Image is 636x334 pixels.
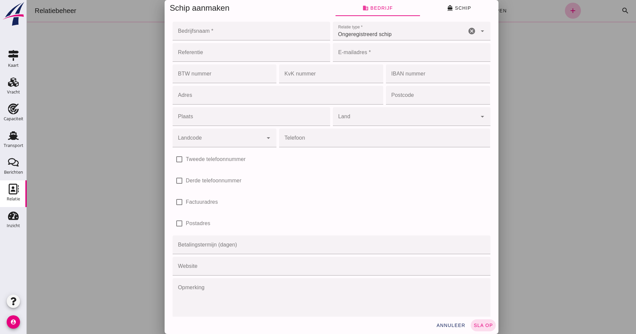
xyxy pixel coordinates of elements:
i: business [336,5,342,11]
span: sla op [447,323,466,328]
div: Vracht [7,90,20,94]
i: directions_boat [420,5,426,11]
i: account_circle [7,315,20,329]
span: annuleer [409,323,439,328]
i: arrow_drop_down [452,27,460,35]
button: sla op [444,319,469,331]
label: Derde telefoonnummer [159,171,215,190]
label: Postadres [159,214,184,233]
span: Schip [420,5,444,11]
i: Open [452,113,460,121]
div: Relatie [7,197,20,201]
span: Schip aanmaken [143,3,203,12]
label: Tweede telefoonnummer [159,150,219,169]
i: Wis Relatie type * [441,27,449,35]
span: Ongeregistreerd schip [311,30,365,38]
div: Inzicht [7,223,20,228]
button: annuleer [407,319,441,331]
div: Transport [4,143,23,148]
label: Factuuradres [159,193,191,211]
span: Bedrijf [336,5,366,11]
div: Capaciteit [4,117,23,121]
div: Kaart [8,63,19,67]
i: Open [238,134,246,142]
div: Berichten [4,170,23,174]
img: logo-small.a267ee39.svg [1,2,25,26]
